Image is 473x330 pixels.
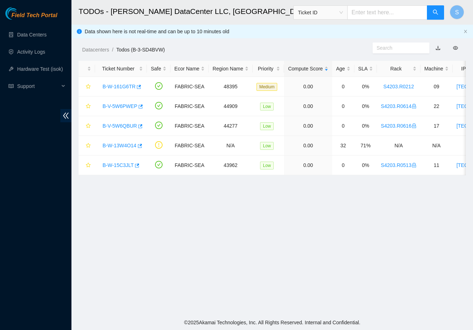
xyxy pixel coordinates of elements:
td: 09 [420,77,453,97]
button: star [83,100,91,112]
a: S4203.R0513lock [381,162,417,168]
td: FABRIC-SEA [170,116,209,136]
span: search [433,9,438,16]
td: N/A [209,136,253,156]
button: star [83,159,91,171]
img: Akamai Technologies [5,7,36,20]
a: Hardware Test (isok) [17,66,63,72]
a: Activity Logs [17,49,45,55]
footer: © 2025 Akamai Technologies, Inc. All Rights Reserved. Internal and Confidential. [71,315,473,330]
span: Field Tech Portal [11,12,57,19]
span: exclamation-circle [155,141,163,149]
td: 32 [332,136,354,156]
span: check-circle [155,122,163,129]
button: close [463,29,468,34]
a: B-V-5W6QBUR [103,123,137,129]
span: read [9,84,14,89]
span: star [86,123,91,129]
a: B-V-5W6PWEP [103,103,137,109]
td: 0% [354,77,377,97]
span: star [86,104,91,109]
span: Low [260,162,274,169]
span: double-left [60,109,71,122]
input: Search [377,44,420,52]
span: lock [412,163,417,168]
td: 44909 [209,97,253,116]
td: 43962 [209,156,253,175]
span: Low [260,122,274,130]
span: lock [412,123,417,128]
span: check-circle [155,82,163,90]
td: 0 [332,77,354,97]
td: FABRIC-SEA [170,77,209,97]
span: check-circle [155,102,163,109]
td: FABRIC-SEA [170,97,209,116]
td: N/A [420,136,453,156]
td: 17 [420,116,453,136]
a: Akamai TechnologiesField Tech Portal [5,13,57,22]
a: B-W-161G6TR [103,84,135,89]
span: Ticket ID [298,7,343,18]
span: Low [260,142,274,150]
a: download [435,45,440,51]
td: 0 [332,156,354,175]
td: 0.00 [284,156,332,175]
td: 0.00 [284,97,332,116]
span: Low [260,103,274,110]
button: S [450,5,464,19]
span: star [86,84,91,90]
td: 0 [332,97,354,116]
button: star [83,140,91,151]
a: S4203.R0212 [383,84,414,89]
td: FABRIC-SEA [170,156,209,175]
td: 0.00 [284,116,332,136]
td: 0% [354,97,377,116]
td: 44277 [209,116,253,136]
td: 22 [420,97,453,116]
a: Datacenters [82,47,109,53]
span: lock [412,104,417,109]
span: / [112,47,113,53]
span: eye [453,45,458,50]
td: 0 [332,116,354,136]
span: star [86,143,91,149]
td: 0% [354,116,377,136]
button: download [430,42,446,54]
td: 0.00 [284,136,332,156]
td: 0.00 [284,77,332,97]
a: Todos (B-3-SD4BVW) [116,47,165,53]
span: S [455,8,459,17]
button: search [427,5,444,20]
input: Enter text here... [347,5,427,20]
td: 11 [420,156,453,175]
a: B-W-13W4O14 [103,143,136,148]
button: star [83,81,91,92]
span: Support [17,79,59,93]
td: 48395 [209,77,253,97]
td: FABRIC-SEA [170,136,209,156]
span: check-circle [155,161,163,168]
td: N/A [377,136,420,156]
span: star [86,163,91,168]
td: 71% [354,136,377,156]
td: 0% [354,156,377,175]
span: Medium [257,83,278,91]
button: star [83,120,91,132]
a: S4203.R0616lock [381,123,417,129]
a: B-W-15C3JLT [103,162,134,168]
a: Data Centers [17,32,46,38]
a: S4203.R0614lock [381,103,417,109]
